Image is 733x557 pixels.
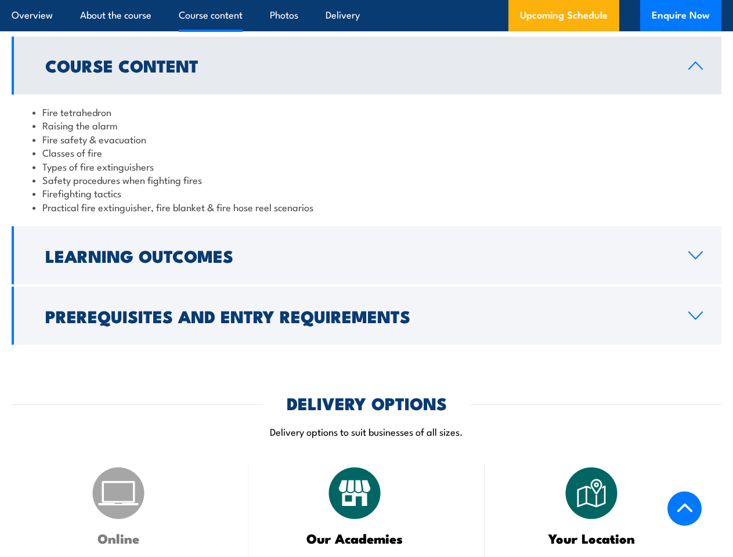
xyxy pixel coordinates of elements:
[33,105,700,118] li: Fire tetrahedron
[33,132,700,146] li: Fire safety & evacuation
[287,395,447,410] h2: DELIVERY OPTIONS
[41,531,196,545] h3: Online
[12,425,721,438] p: Delivery options to suit businesses of all sizes.
[33,200,700,214] li: Practical fire extinguisher, fire blanket & fire hose reel scenarios
[277,531,433,545] h3: Our Academies
[45,57,670,73] h2: Course Content
[514,531,669,545] h3: Your Location
[45,308,670,323] h2: Prerequisites and Entry Requirements
[33,146,700,159] li: Classes of fire
[12,226,721,284] a: Learning Outcomes
[45,248,670,263] h2: Learning Outcomes
[33,186,700,200] li: Firefighting tactics
[12,37,721,95] a: Course Content
[33,160,700,173] li: Types of fire extinguishers
[33,118,700,132] li: Raising the alarm
[12,287,721,345] a: Prerequisites and Entry Requirements
[33,173,700,186] li: Safety procedures when fighting fires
